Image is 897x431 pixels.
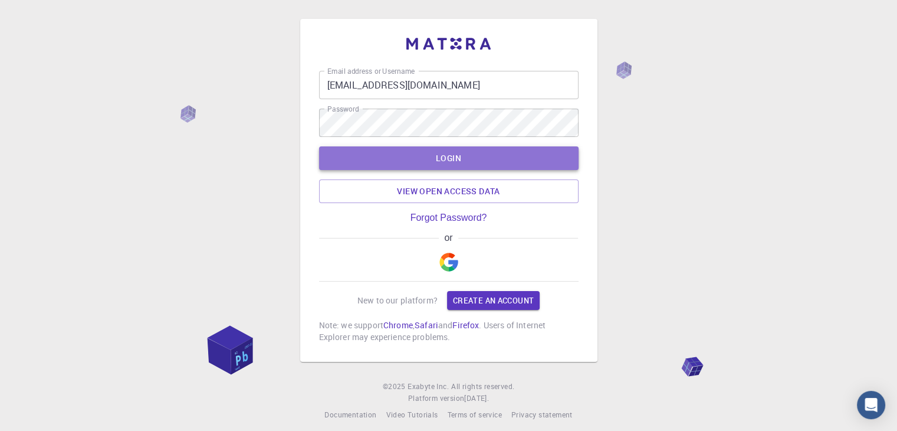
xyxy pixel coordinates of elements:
[408,381,449,391] span: Exabyte Inc.
[324,409,376,421] a: Documentation
[319,319,579,343] p: Note: we support , and . Users of Internet Explorer may experience problems.
[464,393,489,403] span: [DATE] .
[327,66,415,76] label: Email address or Username
[415,319,438,331] a: Safari
[319,179,579,203] a: View open access data
[447,291,540,310] a: Create an account
[447,409,501,421] a: Terms of service
[327,104,359,114] label: Password
[439,253,458,272] img: Google
[386,409,438,421] a: Video Tutorials
[408,381,449,393] a: Exabyte Inc.
[447,410,501,419] span: Terms of service
[452,319,479,331] a: Firefox
[451,381,514,393] span: All rights reserved.
[357,295,438,306] p: New to our platform?
[410,213,487,223] a: Forgot Password?
[464,393,489,404] a: [DATE].
[439,233,458,243] span: or
[319,146,579,170] button: LOGIN
[408,393,464,404] span: Platform version
[386,410,438,419] span: Video Tutorials
[511,409,573,421] a: Privacy statement
[383,381,408,393] span: © 2025
[383,319,413,331] a: Chrome
[324,410,376,419] span: Documentation
[857,391,885,419] div: Open Intercom Messenger
[511,410,573,419] span: Privacy statement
